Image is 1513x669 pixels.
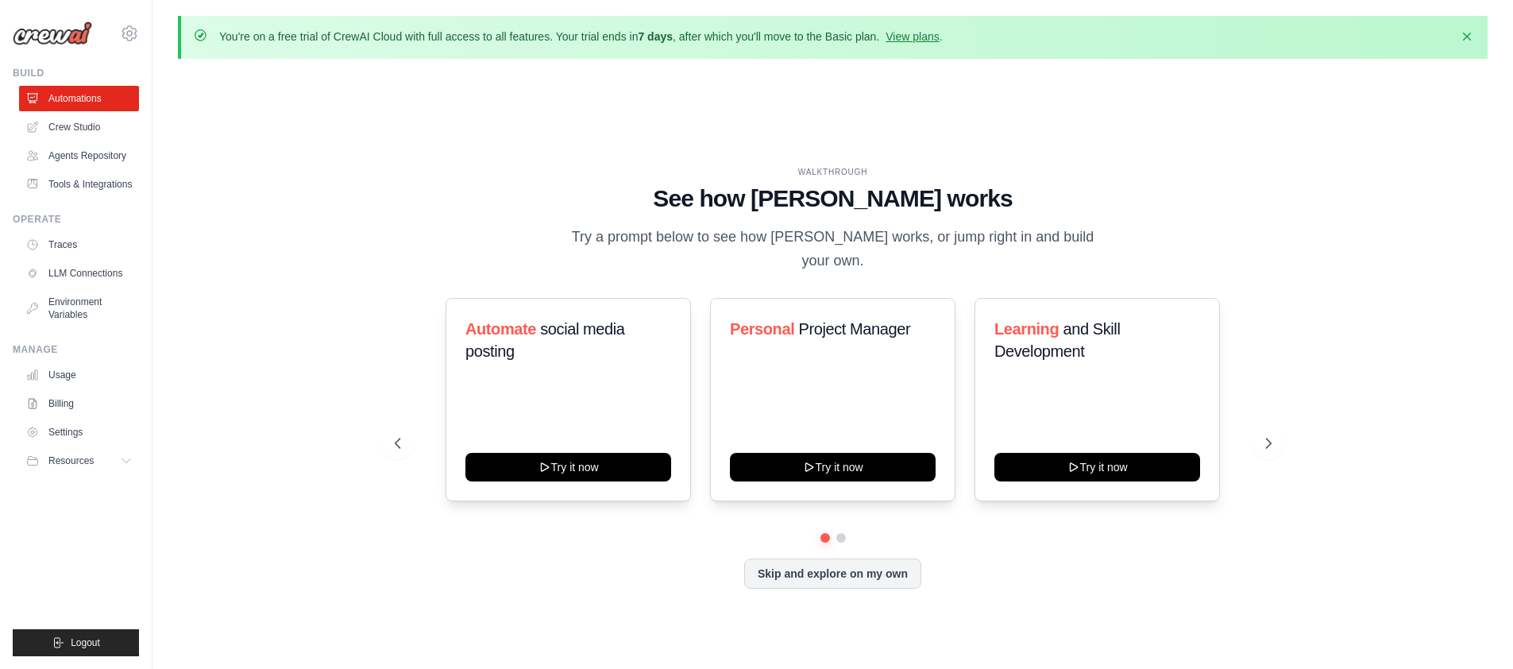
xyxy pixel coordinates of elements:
[566,226,1100,273] p: Try a prompt below to see how [PERSON_NAME] works, or jump right in and build your own.
[19,391,139,416] a: Billing
[994,320,1120,360] span: and Skill Development
[994,453,1200,481] button: Try it now
[13,67,139,79] div: Build
[19,172,139,197] a: Tools & Integrations
[19,232,139,257] a: Traces
[465,453,671,481] button: Try it now
[19,86,139,111] a: Automations
[730,453,936,481] button: Try it now
[798,320,910,338] span: Project Manager
[994,320,1059,338] span: Learning
[19,362,139,388] a: Usage
[19,143,139,168] a: Agents Repository
[395,166,1272,178] div: WALKTHROUGH
[219,29,943,44] p: You're on a free trial of CrewAI Cloud with full access to all features. Your trial ends in , aft...
[19,289,139,327] a: Environment Variables
[19,420,139,445] a: Settings
[395,184,1272,213] h1: See how [PERSON_NAME] works
[744,559,921,589] button: Skip and explore on my own
[730,320,794,338] span: Personal
[465,320,625,360] span: social media posting
[19,261,139,286] a: LLM Connections
[71,636,100,649] span: Logout
[465,320,536,338] span: Automate
[886,30,939,43] a: View plans
[19,448,139,474] button: Resources
[13,21,92,45] img: Logo
[48,454,94,467] span: Resources
[638,30,673,43] strong: 7 days
[19,114,139,140] a: Crew Studio
[13,629,139,656] button: Logout
[13,343,139,356] div: Manage
[13,213,139,226] div: Operate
